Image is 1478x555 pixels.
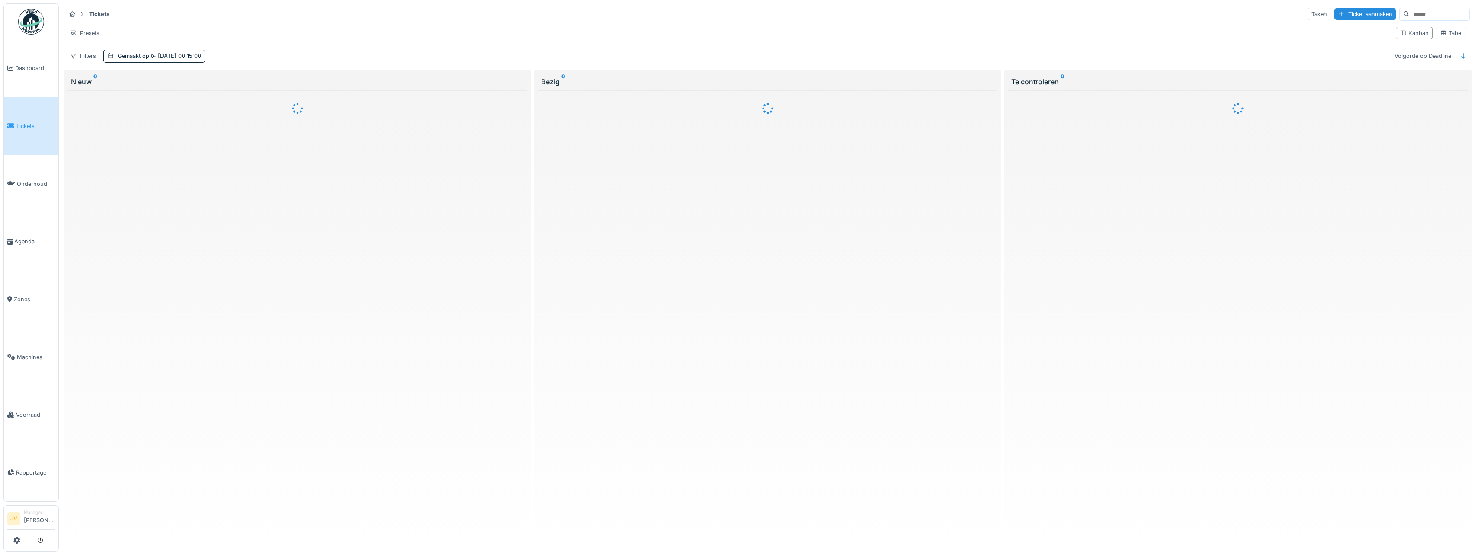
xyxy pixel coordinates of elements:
[4,97,58,155] a: Tickets
[4,213,58,271] a: Agenda
[16,122,55,130] span: Tickets
[66,50,100,62] div: Filters
[24,509,55,516] div: Manager
[15,64,55,72] span: Dashboard
[4,386,58,444] a: Voorraad
[14,295,55,303] span: Zones
[93,77,97,87] sup: 0
[17,353,55,361] span: Machines
[4,328,58,386] a: Machines
[4,444,58,502] a: Rapportage
[17,180,55,188] span: Onderhoud
[1061,77,1064,87] sup: 0
[561,77,565,87] sup: 0
[4,155,58,213] a: Onderhoud
[1440,29,1462,37] div: Tabel
[1391,50,1455,62] div: Volgorde op Deadline
[4,39,58,97] a: Dashboard
[7,512,20,525] li: JV
[7,509,55,530] a: JV Manager[PERSON_NAME]
[4,271,58,329] a: Zones
[71,77,524,87] div: Nieuw
[66,27,103,39] div: Presets
[24,509,55,528] li: [PERSON_NAME]
[86,10,113,18] strong: Tickets
[1308,8,1331,20] div: Taken
[149,53,201,59] span: [DATE] 00:15:00
[118,52,201,60] div: Gemaakt op
[541,77,994,87] div: Bezig
[16,411,55,419] span: Voorraad
[1400,29,1429,37] div: Kanban
[18,9,44,35] img: Badge_color-CXgf-gQk.svg
[14,237,55,246] span: Agenda
[16,469,55,477] span: Rapportage
[1334,8,1396,20] div: Ticket aanmaken
[1011,77,1464,87] div: Te controleren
